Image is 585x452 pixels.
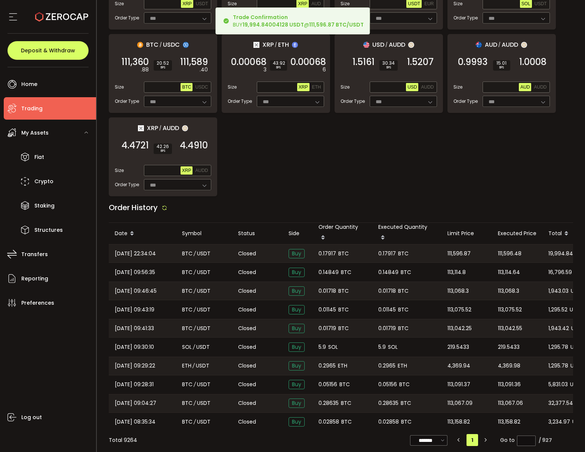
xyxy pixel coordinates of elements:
span: 1,295.52 [548,305,567,314]
span: 1,943.42 [548,324,569,333]
span: 219.5433 [447,343,469,351]
span: XRP [299,84,308,90]
em: / [194,305,196,314]
span: 0.01718 [318,287,336,295]
span: Closed [238,381,256,388]
button: USDC [194,83,209,91]
span: BTC [146,40,158,49]
button: XRP [181,166,193,175]
span: 0.28635 [378,399,398,408]
button: AUDD [194,166,209,175]
em: / [194,399,196,408]
button: AUD [519,83,531,91]
span: BTC [398,324,409,333]
span: USDT [197,305,210,314]
span: USDT [197,249,210,258]
span: 15.01 [496,61,507,65]
b: 19,994.84004128 USDT [243,21,304,28]
span: [DATE] 09:28:31 [115,380,154,389]
span: AUDD [421,84,434,90]
span: 1.5161 [352,58,375,66]
span: BTC [182,305,193,314]
span: Deposit & Withdraw [21,48,75,53]
span: My Assets [21,127,49,138]
span: BTC [398,305,409,314]
span: BTC [341,268,351,277]
span: Order History [109,202,158,213]
div: Chat Widget [496,371,585,452]
span: 0.17917 [318,249,336,258]
span: BTC [182,399,193,408]
span: Size [115,167,124,174]
div: Date [109,227,176,240]
span: USDC [163,40,180,49]
span: 0.14849 [378,268,398,277]
span: XRP [182,168,191,173]
span: 0.00068 [231,58,267,66]
em: / [275,41,277,48]
span: Reporting [21,273,48,284]
span: Closed [238,362,256,370]
span: Size [115,0,124,7]
span: Closed [238,418,256,426]
span: BTC [398,287,409,295]
img: aud_portfolio.svg [476,42,482,48]
span: Size [453,84,462,90]
span: SOL [521,1,530,6]
span: AUD [311,1,321,6]
div: Symbol [176,229,232,238]
li: 1 [467,434,478,446]
span: 0.28635 [318,399,339,408]
span: 43.92 [273,61,284,65]
span: BTC [182,287,193,295]
span: 0.01145 [318,305,336,314]
span: Transfers [21,249,48,260]
img: usd_portfolio.svg [363,42,369,48]
span: Buy [289,380,305,389]
span: Trading [21,103,43,114]
span: BTC [401,418,412,426]
span: USDT [570,362,584,370]
span: USDT [197,380,210,389]
em: / [498,41,501,48]
div: Executed Price [492,229,542,238]
span: SOL [328,343,338,351]
span: USDT [196,1,208,6]
span: BTC [338,287,349,295]
img: btc_portfolio.svg [137,42,143,48]
span: XRP [298,1,307,6]
div: Executed Quantity [372,223,441,244]
em: .88 [141,66,149,74]
span: 0.01719 [378,324,396,333]
em: / [159,125,161,132]
span: 20.52 [157,61,169,65]
span: 19,994.84 [548,249,573,258]
i: BPS [382,65,395,70]
em: .40 [200,66,208,74]
span: [DATE] 09:41:33 [115,324,154,333]
span: [DATE] 09:46:45 [115,287,157,295]
span: BTC [339,380,350,389]
span: BTC [182,380,193,389]
span: Order Type [453,98,478,105]
span: BTC [341,418,352,426]
i: BPS [157,65,169,70]
img: zuPXiwguUFiBOIQyqLOiXsnnNitlx7q4LCwEbLHADjIpTka+Lip0HH8D0VTrd02z+wEAAAAASUVORK5CYII= [408,42,414,48]
span: BTC [338,249,349,258]
span: XRP [182,1,192,6]
span: SOL [182,343,192,351]
span: EUR [424,1,434,6]
span: Size [341,84,350,90]
span: Closed [238,268,256,276]
span: BTC [399,380,410,389]
span: Size [115,84,124,90]
span: USD [372,40,384,49]
span: 0.02858 [378,418,399,426]
span: 30.34 [382,61,395,65]
span: [DATE] 09:30:10 [115,343,154,351]
span: Closed [238,325,256,332]
span: [DATE] 08:35:34 [115,418,156,426]
span: 113,158.82 [447,418,470,426]
span: 1,295.78 [548,362,568,370]
span: ETH [278,40,289,49]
